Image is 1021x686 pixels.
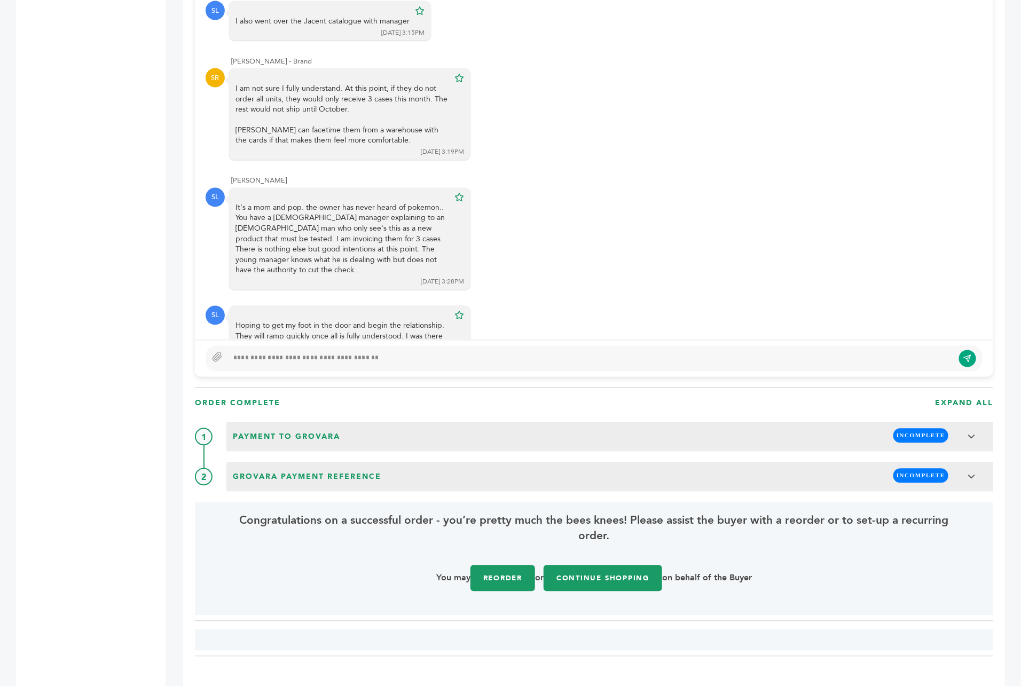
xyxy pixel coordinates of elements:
[227,565,961,592] p: You may or on behalf of the Buyer
[544,565,662,592] a: Continue Shopping
[206,188,225,207] div: SL
[893,469,948,483] span: INCOMPLETE
[231,57,983,66] div: [PERSON_NAME] - Brand
[235,321,449,362] div: Hoping to get my foot in the door and begin the relationship. They will ramp quickly once all is ...
[421,148,464,157] div: [DATE] 3:19PM
[206,1,225,20] div: SL
[935,398,993,409] h3: EXPAND ALL
[421,278,464,287] div: [DATE] 3:28PM
[893,429,948,443] span: INCOMPLETE
[381,28,425,37] div: [DATE] 3:15PM
[470,565,535,592] a: Reorder
[235,83,449,146] div: I am not sure I fully understand. At this point, if they do not order all units, they would only ...
[227,513,961,544] span: Congratulations on a successful order - you’re pretty much the bees knees! Please assist the buye...
[230,429,343,446] span: Payment to Grovara
[235,203,449,276] div: It's a mom and pop. the owner has never heard of pokemon.. You have a [DEMOGRAPHIC_DATA] manager ...
[235,16,410,27] div: I also went over the Jacent catalogue with manager
[230,469,384,486] span: Grovara Payment Reference
[206,68,225,88] div: SR
[231,176,983,186] div: [PERSON_NAME]
[206,306,225,325] div: SL
[195,398,280,409] h3: ORDER COMPLETE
